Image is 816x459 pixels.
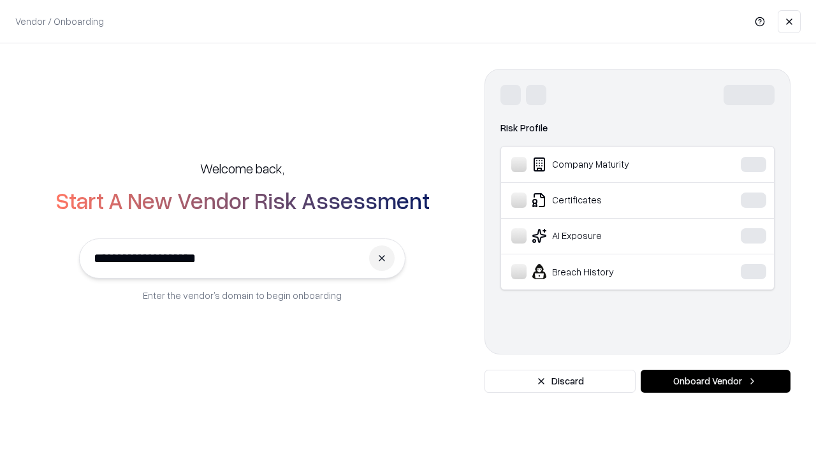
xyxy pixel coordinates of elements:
div: Risk Profile [500,120,775,136]
div: AI Exposure [511,228,702,244]
div: Breach History [511,264,702,279]
div: Certificates [511,193,702,208]
div: Company Maturity [511,157,702,172]
h5: Welcome back, [200,159,284,177]
button: Discard [484,370,636,393]
p: Vendor / Onboarding [15,15,104,28]
p: Enter the vendor’s domain to begin onboarding [143,289,342,302]
h2: Start A New Vendor Risk Assessment [55,187,430,213]
button: Onboard Vendor [641,370,790,393]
